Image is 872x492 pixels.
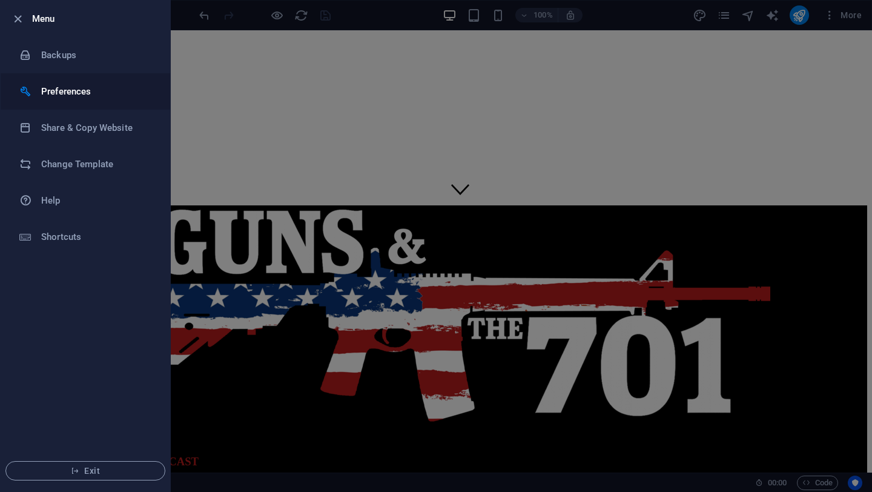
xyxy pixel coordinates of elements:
h6: Change Template [41,157,153,171]
h6: Backups [41,48,153,62]
h6: Menu [32,12,160,26]
h6: Share & Copy Website [41,121,153,135]
button: Exit [5,461,165,480]
a: Help [1,182,170,219]
h6: Preferences [41,84,153,99]
h6: Help [41,193,153,208]
span: Exit [16,466,155,476]
h6: Shortcuts [41,230,153,244]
